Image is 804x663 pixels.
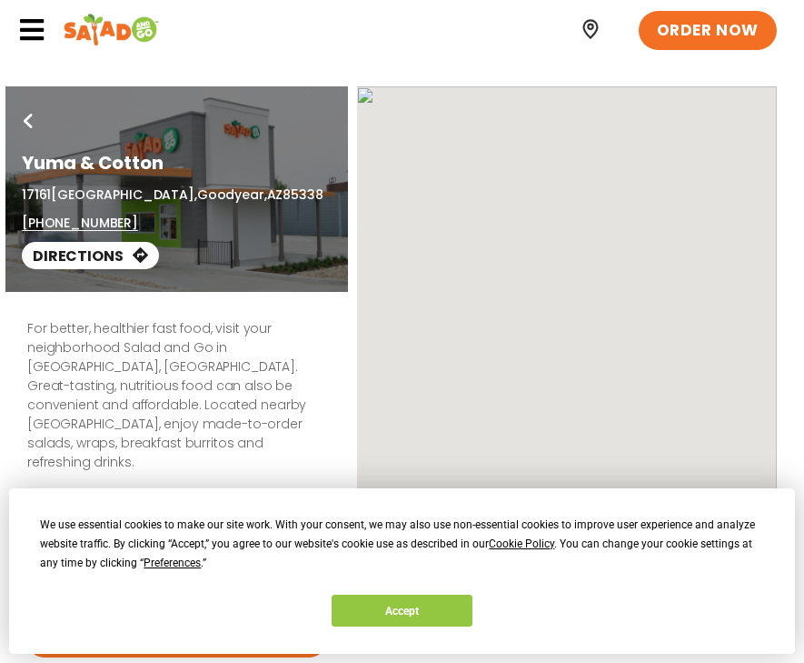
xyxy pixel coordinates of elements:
[22,186,51,204] span: 17161
[639,11,777,51] a: ORDER NOW
[9,488,795,654] div: Cookie Consent Prompt
[27,487,326,506] h3: Available
[22,214,138,233] a: [PHONE_NUMBER]
[144,557,201,569] span: Preferences
[22,149,332,176] h1: Yuma & Cotton
[489,537,554,550] span: Cookie Policy
[22,242,159,269] a: Directions
[64,12,159,48] img: Header logo
[283,186,323,204] span: 85338
[657,20,759,42] span: ORDER NOW
[40,516,763,573] div: We use essential cookies to make our site work. With your consent, we may also use non-essential ...
[197,186,267,204] span: Goodyear,
[332,595,471,627] button: Accept
[267,186,283,204] span: AZ
[27,319,326,472] p: For better, healthier fast food, visit your neighborhood Salad and Go in [GEOGRAPHIC_DATA], [GEOG...
[51,186,196,204] span: [GEOGRAPHIC_DATA],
